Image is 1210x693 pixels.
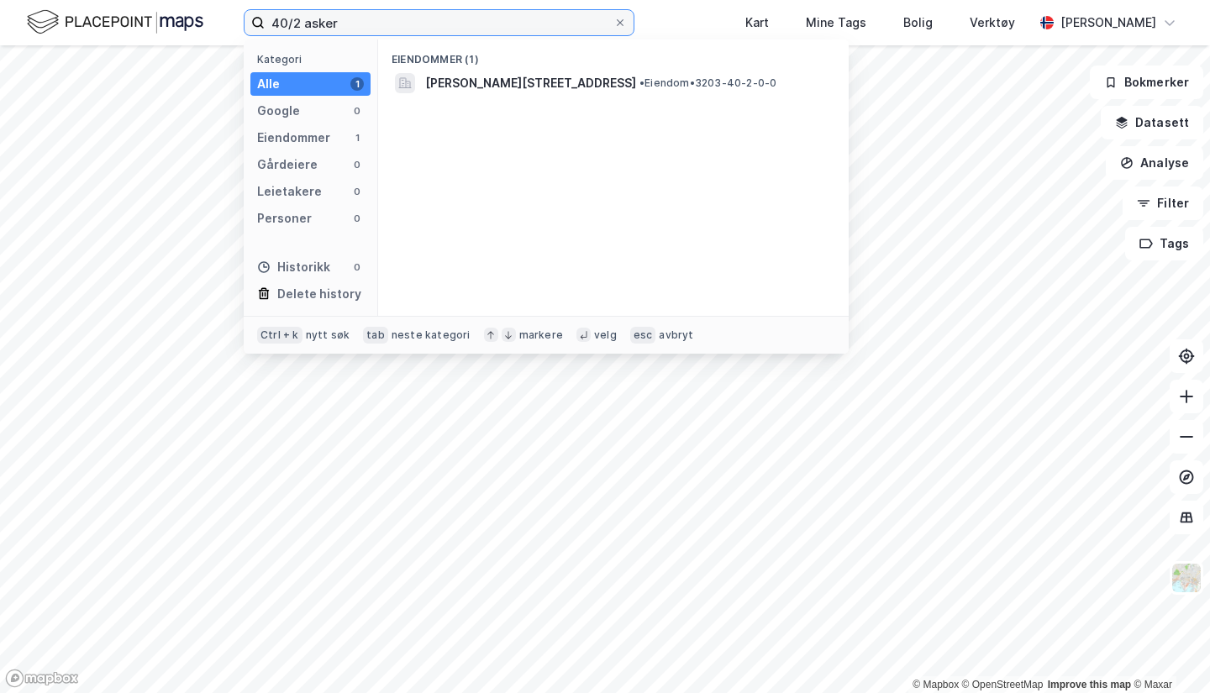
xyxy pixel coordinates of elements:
a: Improve this map [1048,679,1131,690]
div: 0 [350,104,364,118]
div: [PERSON_NAME] [1060,13,1156,33]
div: Google [257,101,300,121]
a: Mapbox homepage [5,669,79,688]
div: 0 [350,185,364,198]
a: OpenStreetMap [962,679,1044,690]
div: Verktøy [970,13,1015,33]
div: Kategori [257,53,371,66]
button: Filter [1123,186,1203,220]
div: Eiendommer [257,128,330,148]
img: logo.f888ab2527a4732fd821a326f86c7f29.svg [27,8,203,37]
button: Analyse [1106,146,1203,180]
span: • [639,76,644,89]
div: tab [363,327,388,344]
div: nytt søk [306,328,350,342]
div: Historikk [257,257,330,277]
div: Mine Tags [806,13,866,33]
span: Eiendom • 3203-40-2-0-0 [639,76,776,90]
div: Bolig [903,13,933,33]
div: 1 [350,77,364,91]
iframe: Chat Widget [1126,612,1210,693]
div: Ctrl + k [257,327,302,344]
div: Eiendommer (1) [378,39,849,70]
div: markere [519,328,563,342]
img: Z [1171,562,1202,594]
div: Leietakere [257,181,322,202]
button: Tags [1125,227,1203,260]
div: Alle [257,74,280,94]
div: Personer [257,208,312,228]
button: Bokmerker [1090,66,1203,99]
span: [PERSON_NAME][STREET_ADDRESS] [425,73,636,93]
div: Gårdeiere [257,155,318,175]
div: Kart [745,13,769,33]
div: 0 [350,212,364,225]
div: 1 [350,131,364,144]
div: 0 [350,260,364,274]
div: Delete history [277,284,361,304]
input: Søk på adresse, matrikkel, gårdeiere, leietakere eller personer [265,10,613,35]
div: avbryt [659,328,693,342]
button: Datasett [1101,106,1203,139]
div: velg [594,328,617,342]
div: esc [630,327,656,344]
div: neste kategori [392,328,471,342]
div: Kontrollprogram for chat [1126,612,1210,693]
a: Mapbox [913,679,959,690]
div: 0 [350,158,364,171]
